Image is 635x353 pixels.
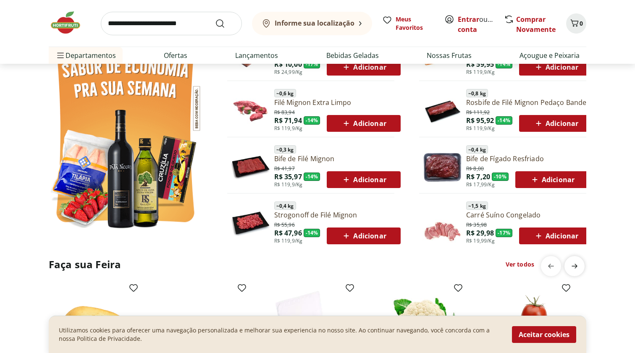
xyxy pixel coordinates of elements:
[327,171,400,188] button: Adicionar
[164,50,187,60] a: Ofertas
[382,15,434,32] a: Meus Favoritos
[231,90,271,131] img: Filé Mignon Extra Limpo
[304,229,320,237] span: - 14 %
[341,62,386,72] span: Adicionar
[274,201,296,210] span: ~ 0,4 kg
[541,256,561,276] button: previous
[341,175,386,185] span: Adicionar
[341,231,386,241] span: Adicionar
[520,50,580,60] a: Açougue e Peixaria
[55,45,66,65] button: Menu
[252,12,372,35] button: Informe sua localização
[519,227,593,244] button: Adicionar
[466,125,495,132] span: R$ 119,9/Kg
[519,59,593,76] button: Adicionar
[59,326,502,343] p: Utilizamos cookies para oferecer uma navegação personalizada e melhorar sua experiencia no nosso ...
[304,116,320,125] span: - 14 %
[533,231,578,241] span: Adicionar
[496,60,512,68] span: - 14 %
[506,260,534,269] a: Ver todos
[215,18,235,29] button: Submit Search
[422,203,463,243] img: Principal
[49,10,91,35] img: Hortifruti
[274,210,401,220] a: Strogonoff de Filé Mignon
[533,118,578,128] span: Adicionar
[101,12,242,35] input: search
[274,145,296,154] span: ~ 0,3 kg
[466,60,494,69] span: R$ 59,95
[304,60,320,68] span: - 17 %
[274,116,302,125] span: R$ 71,94
[466,164,484,172] span: R$ 8,00
[274,172,302,181] span: R$ 35,97
[512,326,576,343] button: Aceitar cookies
[466,201,488,210] span: ~ 1,5 kg
[274,228,302,238] span: R$ 47,96
[466,238,495,244] span: R$ 19,99/Kg
[458,15,504,34] a: Criar conta
[49,29,202,234] img: Ver todos
[274,89,296,97] span: ~ 0,6 kg
[274,69,303,76] span: R$ 24,99/Kg
[274,164,295,172] span: R$ 41,97
[466,172,490,181] span: R$ 7,20
[458,15,479,24] a: Entrar
[466,116,494,125] span: R$ 95,92
[466,98,593,107] a: Rosbife de Filé Mignon Pedaço Bandeja
[304,173,320,181] span: - 14 %
[515,171,589,188] button: Adicionar
[466,154,589,163] a: Bife de Fígado Resfriado
[326,50,379,60] a: Bebidas Geladas
[496,116,512,125] span: - 14 %
[231,203,271,243] img: Principal
[275,18,354,28] b: Informe sua localização
[274,107,295,116] span: R$ 83,94
[327,227,400,244] button: Adicionar
[466,228,494,238] span: R$ 29,98
[274,98,401,107] a: Filé Mignon Extra Limpo
[327,115,400,132] button: Adicionar
[422,146,463,187] img: Bife de Fígado Resfriado
[466,210,593,220] a: Carré Suíno Congelado
[274,220,295,228] span: R$ 55,96
[341,118,386,128] span: Adicionar
[274,238,303,244] span: R$ 119,9/Kg
[422,90,463,131] img: Principal
[427,50,472,60] a: Nossas Frutas
[274,181,303,188] span: R$ 119,9/Kg
[466,220,487,228] span: R$ 35,98
[580,19,583,27] span: 0
[274,154,401,163] a: Bife de Filé Mignon
[274,60,302,69] span: R$ 10,00
[492,173,509,181] span: - 10 %
[466,107,490,116] span: R$ 111,92
[566,13,586,34] button: Carrinho
[530,175,575,185] span: Adicionar
[327,59,400,76] button: Adicionar
[49,258,121,271] h2: Faça sua Feira
[466,145,488,154] span: ~ 0,4 kg
[235,50,278,60] a: Lançamentos
[458,14,495,34] span: ou
[55,45,116,65] span: Departamentos
[466,89,488,97] span: ~ 0,8 kg
[516,15,556,34] a: Comprar Novamente
[533,62,578,72] span: Adicionar
[231,146,271,187] img: Principal
[519,115,593,132] button: Adicionar
[396,15,434,32] span: Meus Favoritos
[496,229,512,237] span: - 17 %
[274,125,303,132] span: R$ 119,9/Kg
[564,256,585,276] button: next
[466,181,495,188] span: R$ 17,99/Kg
[466,69,495,76] span: R$ 119,9/Kg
